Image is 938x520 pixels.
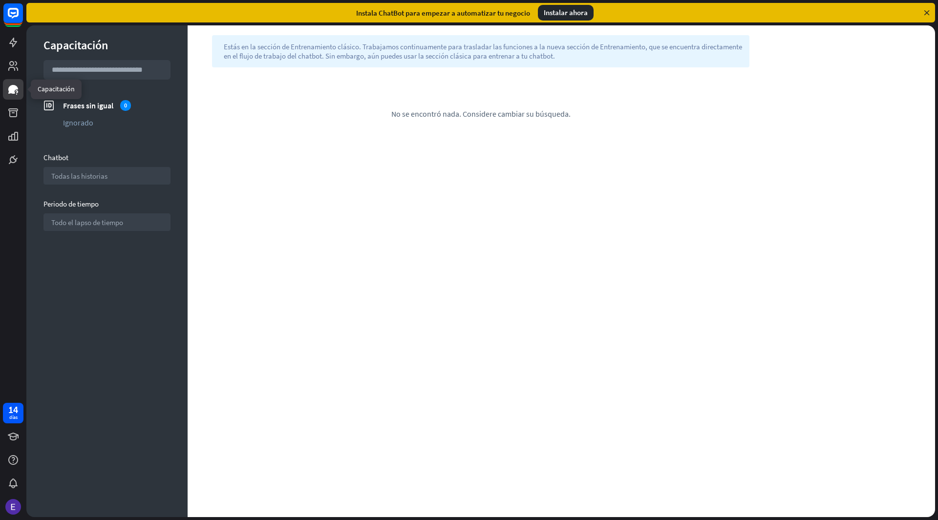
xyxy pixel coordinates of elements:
[51,218,123,227] font: Todo el lapso de tiempo
[544,8,588,17] font: Instalar ahora
[63,101,113,110] font: Frases sin igual
[224,42,742,61] font: Estás en la sección de Entrenamiento clásico. Trabajamos continuamente para trasladar las funcion...
[8,403,18,416] font: 14
[63,118,93,127] font: Ignorado
[51,171,107,181] font: Todas las historias
[43,153,68,162] font: Chatbot
[43,38,108,53] font: Capacitación
[3,403,23,423] a: 14 días
[356,8,530,18] font: Instala ChatBot para empezar a automatizar tu negocio
[8,4,37,33] button: Abrir el widget de chat LiveChat
[124,102,127,109] font: 0
[9,414,18,420] font: días
[43,100,54,110] font: frases_no_coincidentes
[391,109,571,119] font: No se encontró nada. Considere cambiar su búsqueda.
[43,199,99,208] font: Periodo de tiempo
